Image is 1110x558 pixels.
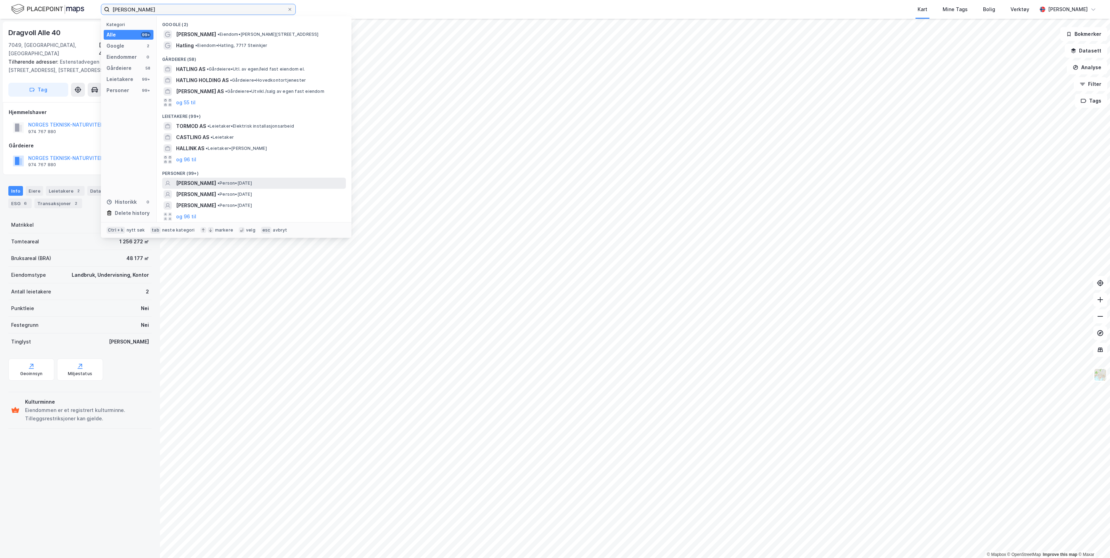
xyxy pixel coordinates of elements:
[8,58,146,74] div: Estenstadvegen 65, [STREET_ADDRESS], [STREET_ADDRESS]
[68,371,92,377] div: Miljøstatus
[176,98,196,107] button: og 55 til
[176,179,216,187] span: [PERSON_NAME]
[162,227,195,233] div: neste kategori
[157,108,351,121] div: Leietakere (99+)
[943,5,968,14] div: Mine Tags
[8,59,60,65] span: Tilhørende adresser:
[1043,552,1077,557] a: Improve this map
[176,144,204,153] span: HALLINK AS
[176,65,205,73] span: HATLING AS
[983,5,995,14] div: Bolig
[75,187,82,194] div: 2
[217,192,220,197] span: •
[176,41,194,50] span: Hatling
[106,42,124,50] div: Google
[230,78,306,83] span: Gårdeiere • Hovedkontortjenester
[225,89,324,94] span: Gårdeiere • Utvikl./salg av egen fast eiendom
[72,271,149,279] div: Landbruk, Undervisning, Kontor
[176,30,216,39] span: [PERSON_NAME]
[1010,5,1029,14] div: Verktøy
[1065,44,1107,58] button: Datasett
[217,180,252,186] span: Person • [DATE]
[141,32,151,38] div: 99+
[11,338,31,346] div: Tinglyst
[11,221,34,229] div: Matrikkel
[126,254,149,262] div: 48 177 ㎡
[225,89,227,94] span: •
[217,192,252,197] span: Person • [DATE]
[109,338,149,346] div: [PERSON_NAME]
[26,186,43,196] div: Eiere
[195,43,197,48] span: •
[230,78,232,83] span: •
[176,122,206,130] span: TORMOD AS
[28,129,56,135] div: 974 767 880
[11,271,46,279] div: Eiendomstype
[28,162,56,168] div: 974 767 880
[176,87,224,96] span: [PERSON_NAME] AS
[176,133,209,141] span: CASTLING AS
[145,43,151,49] div: 2
[176,190,216,199] span: [PERSON_NAME]
[215,227,233,233] div: markere
[106,53,137,61] div: Eiendommer
[1067,60,1107,74] button: Analyse
[217,32,220,37] span: •
[11,288,51,296] div: Antall leietakere
[119,237,149,246] div: 1 256 272 ㎡
[34,199,82,208] div: Transaksjoner
[106,75,133,83] div: Leietakere
[261,227,272,234] div: esc
[106,86,129,95] div: Personer
[25,406,149,423] div: Eiendommen er et registrert kulturminne. Tilleggsrestriksjoner kan gjelde.
[217,180,220,186] span: •
[22,200,29,207] div: 6
[157,165,351,178] div: Personer (99+)
[141,304,149,313] div: Nei
[1048,5,1088,14] div: [PERSON_NAME]
[9,141,151,150] div: Gårdeiere
[207,66,209,72] span: •
[141,321,149,329] div: Nei
[1075,94,1107,108] button: Tags
[72,200,79,207] div: 2
[987,552,1006,557] a: Mapbox
[11,237,39,246] div: Tomteareal
[11,3,84,15] img: logo.f888ab2527a4732fd821a326f86c7f29.svg
[157,16,351,29] div: Google (2)
[106,31,116,39] div: Alle
[11,321,38,329] div: Festegrunn
[150,227,161,234] div: tab
[106,227,125,234] div: Ctrl + k
[918,5,927,14] div: Kart
[99,41,152,58] div: [GEOGRAPHIC_DATA], 48/53
[176,155,196,164] button: og 96 til
[145,199,151,205] div: 0
[87,186,113,196] div: Datasett
[157,51,351,64] div: Gårdeiere (58)
[176,212,196,221] button: og 96 til
[1060,27,1107,41] button: Bokmerker
[46,186,85,196] div: Leietakere
[1094,368,1107,381] img: Z
[106,198,137,206] div: Historikk
[206,146,208,151] span: •
[207,123,209,129] span: •
[8,186,23,196] div: Info
[8,199,32,208] div: ESG
[11,254,51,262] div: Bruksareal (BRA)
[110,4,287,15] input: Søk på adresse, matrikkel, gårdeiere, leietakere eller personer
[145,65,151,71] div: 58
[217,203,252,208] span: Person • [DATE]
[1075,525,1110,558] iframe: Chat Widget
[115,209,150,217] div: Delete history
[106,64,132,72] div: Gårdeiere
[273,227,287,233] div: avbryt
[11,304,34,313] div: Punktleie
[127,227,145,233] div: nytt søk
[211,135,234,140] span: Leietaker
[207,123,294,129] span: Leietaker • Elektrisk installasjonsarbeid
[25,398,149,406] div: Kulturminne
[8,27,62,38] div: Dragvoll Alle 40
[1007,552,1041,557] a: OpenStreetMap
